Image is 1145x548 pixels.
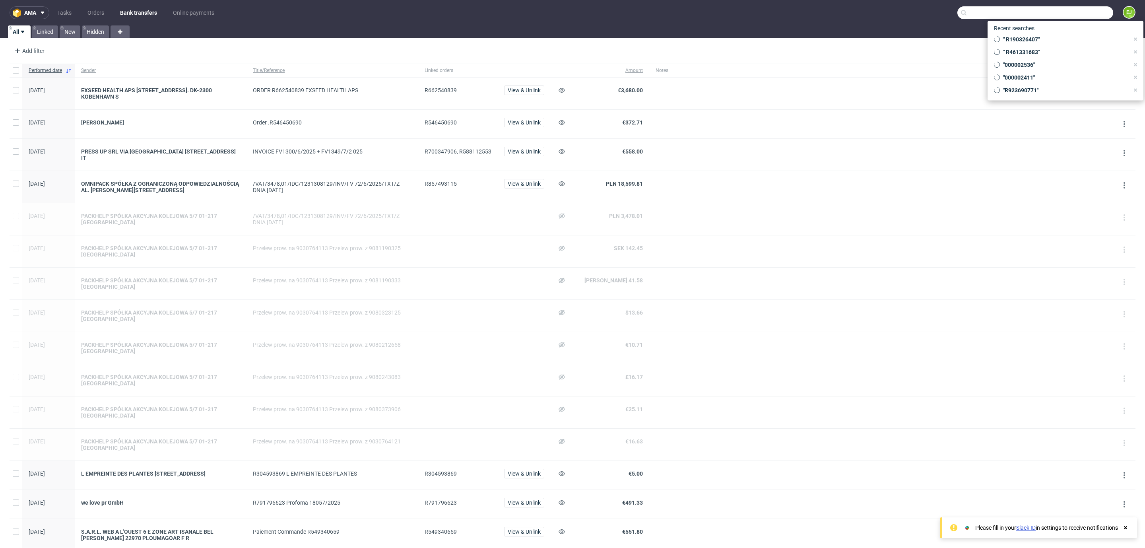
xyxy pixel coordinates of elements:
span: €491.33 [622,499,643,506]
span: €372.71 [622,119,643,126]
span: "R923690771" [1000,86,1129,94]
span: View & Unlink [508,529,541,534]
div: INVOICE FV1300/6/2025 + FV1349/7/2 025 [253,148,412,155]
span: Linked orders [425,67,491,74]
a: All [8,25,31,38]
span: Recent searches [991,22,1038,35]
div: Przelew prow. na 9030764113 Przelew prow. z 9081190333 [253,277,412,284]
span: " R190326407" [1000,35,1129,43]
span: €5.00 [629,470,643,477]
button: View & Unlink [504,498,544,507]
a: PACKHELP SPÓŁKA AKCYJNA KOLEJOWA 5/7 01-217 [GEOGRAPHIC_DATA] [81,406,240,419]
span: €3,680.00 [618,87,643,93]
span: [DATE] [29,277,45,284]
span: Sender [81,67,240,74]
a: Online payments [168,6,219,19]
span: [DATE] [29,87,45,93]
div: Przelew prow. na 9030764113 Przelew prow. z 9080373906 [253,406,412,412]
div: Przelew prow. na 9030764113 Przelew prow. z 9030764121 [253,438,412,445]
button: View & Unlink [504,469,544,478]
span: View & Unlink [508,120,541,125]
span: R791796623 [425,499,457,506]
a: Linked [32,25,58,38]
a: PACKHELP SPÓŁKA AKCYJNA KOLEJOWA 5/7 01-217 [GEOGRAPHIC_DATA] [81,309,240,322]
span: €558.00 [622,148,643,155]
button: View & Unlink [504,527,544,536]
span: R549340659 [425,529,457,535]
span: Performed date [29,67,62,74]
div: R304593869 L EMPREINTE DES PLANTES [253,470,412,477]
div: Przelew prow. na 9030764113 Przelew prow. z 9080212658 [253,342,412,348]
button: View & Unlink [504,179,544,188]
span: View & Unlink [508,149,541,154]
div: Please fill in your in settings to receive notifications [975,524,1118,532]
span: [DATE] [29,181,45,187]
a: PACKHELP SPÓŁKA AKCYJNA KOLEJOWA 5/7 01-217 [GEOGRAPHIC_DATA] [81,277,240,290]
span: Amount [577,67,643,74]
a: View & Unlink [504,87,544,93]
div: Przelew prow. na 9030764113 Przelew prow. z 9081190325 [253,245,412,251]
button: View & Unlink [504,147,544,156]
span: "000002536" [1000,61,1129,69]
span: [DATE] [29,438,45,445]
div: S.A.R.L. WEB A L'OUEST 6 E ZONE ART ISANALE BEL [PERSON_NAME] 22970 PLOUMAGOAR F R [81,529,240,541]
button: ama [10,6,49,19]
a: [PERSON_NAME] [81,119,240,126]
a: Bank transfers [115,6,162,19]
div: Add filter [11,45,46,57]
div: Order .R546450690 [253,119,412,126]
button: View & Unlink [504,86,544,95]
a: PACKHELP SPÓŁKA AKCYJNA KOLEJOWA 5/7 01-217 [GEOGRAPHIC_DATA] [81,213,240,225]
div: Przelew prow. na 9030764113 Przelew prow. z 9080323125 [253,309,412,316]
img: logo [13,8,24,17]
span: [DATE] [29,213,45,219]
a: View & Unlink [504,529,544,535]
span: PLN 3,478.01 [609,213,643,219]
span: €10.71 [625,342,643,348]
div: Przelew prow. na 9030764113 Przelew prow. z 9080243083 [253,374,412,380]
div: R791796623 Profoma 18057/2025 [253,499,412,506]
div: /VAT/3478,01/IDC/1231308129/INV/FV 72/6/2025/TXT/Z DNIA [DATE] [253,213,412,225]
div: EXSEED HEALTH APS [STREET_ADDRESS]. DK-2300 KOBENHAVN S [81,87,240,100]
span: Title/Reference [253,67,412,74]
span: [DATE] [29,374,45,380]
span: [DATE] [29,529,45,535]
a: New [60,25,80,38]
span: €551.80 [622,529,643,535]
span: [DATE] [29,470,45,477]
a: OMNIPACK SPÓŁKA Z OGRANICZONĄ ODPOWIEDZIALNOŚCIĄ AL. [PERSON_NAME][STREET_ADDRESS] [81,181,240,193]
span: R662540839 [425,87,457,93]
a: View & Unlink [504,470,544,477]
span: [DATE] [29,406,45,412]
figcaption: EJ [1124,7,1135,18]
span: [DATE] [29,119,45,126]
span: PLN 18,599.81 [606,181,643,187]
span: €25.11 [625,406,643,412]
button: View & Unlink [504,118,544,127]
a: L EMPREINTE DES PLANTES [STREET_ADDRESS] [81,470,240,477]
a: PACKHELP SPÓŁKA AKCYJNA KOLEJOWA 5/7 01-217 [GEOGRAPHIC_DATA] [81,374,240,387]
span: [DATE] [29,245,45,251]
span: " R461331683" [1000,48,1129,56]
span: $13.66 [625,309,643,316]
div: Paiement Commande R549340659 [253,529,412,535]
span: [DATE] [29,342,45,348]
a: Slack ID [1016,525,1036,531]
a: Tasks [52,6,76,19]
span: R700347906, R588112553 [425,148,491,155]
span: €16.63 [625,438,643,445]
div: PACKHELP SPÓŁKA AKCYJNA KOLEJOWA 5/7 01-217 [GEOGRAPHIC_DATA] [81,438,240,451]
div: /VAT/3478,01/IDC/1231308129/INV/FV 72/6/2025/TXT/Z DNIA [DATE] [253,181,412,193]
span: R857493115 [425,181,457,187]
div: we love pr GmbH [81,499,240,506]
span: View & Unlink [508,181,541,187]
a: View & Unlink [504,499,544,506]
div: ORDER R662540839 EXSEED HEALTH APS [253,87,412,93]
